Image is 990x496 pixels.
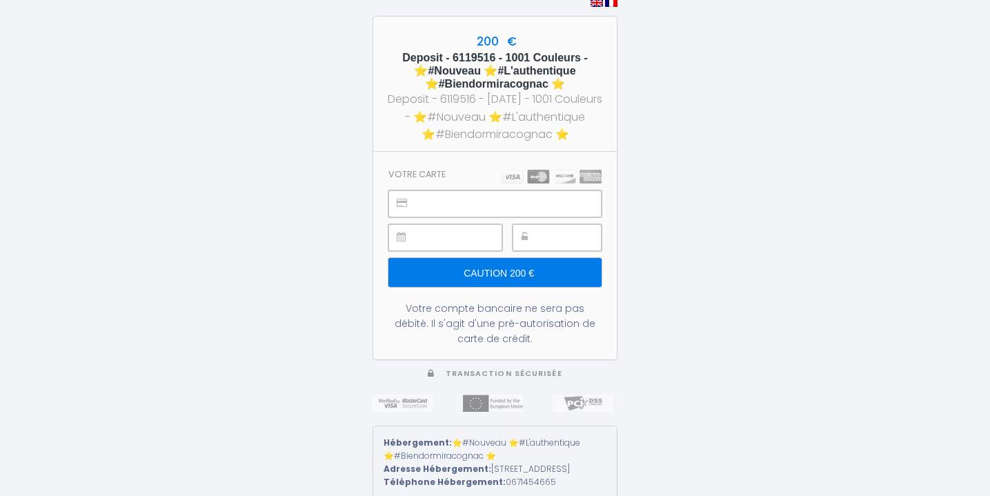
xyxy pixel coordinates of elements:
span: Transaction sécurisée [446,368,562,379]
strong: Téléphone Hébergement: [384,476,506,488]
h3: Votre carte [388,169,446,179]
iframe: Cadre sécurisé pour la saisie du numéro de carte [419,191,601,217]
strong: Adresse Hébergement: [384,463,491,475]
div: 0671454665 [384,476,606,489]
h5: Deposit - 6119516 - 1001 Couleurs - ⭐️#Nouveau ⭐️#L'authentique ⭐️#Biendormiracognac ⭐️ [386,51,604,91]
div: Deposit - 6119516 - [DATE] - 1001 Couleurs - ⭐️#Nouveau ⭐️#L'authentique ⭐️#Biendormiracognac ⭐️ [386,90,604,142]
div: [STREET_ADDRESS] [384,463,606,476]
img: carts.png [502,170,602,183]
iframe: Cadre sécurisé pour la saisie de la date d'expiration [419,225,502,250]
input: Caution 200 € [388,258,602,287]
div: Votre compte bancaire ne sera pas débité. Il s'agit d'une pré-autorisation de carte de crédit. [388,301,602,346]
iframe: Cadre sécurisé pour la saisie du code de sécurité CVC [544,225,601,250]
span: 200 € [473,33,517,50]
strong: Hébergement: [384,437,452,448]
div: ⭐️#Nouveau ⭐️#L'authentique ⭐️#Biendormiracognac ⭐️ [384,437,606,463]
